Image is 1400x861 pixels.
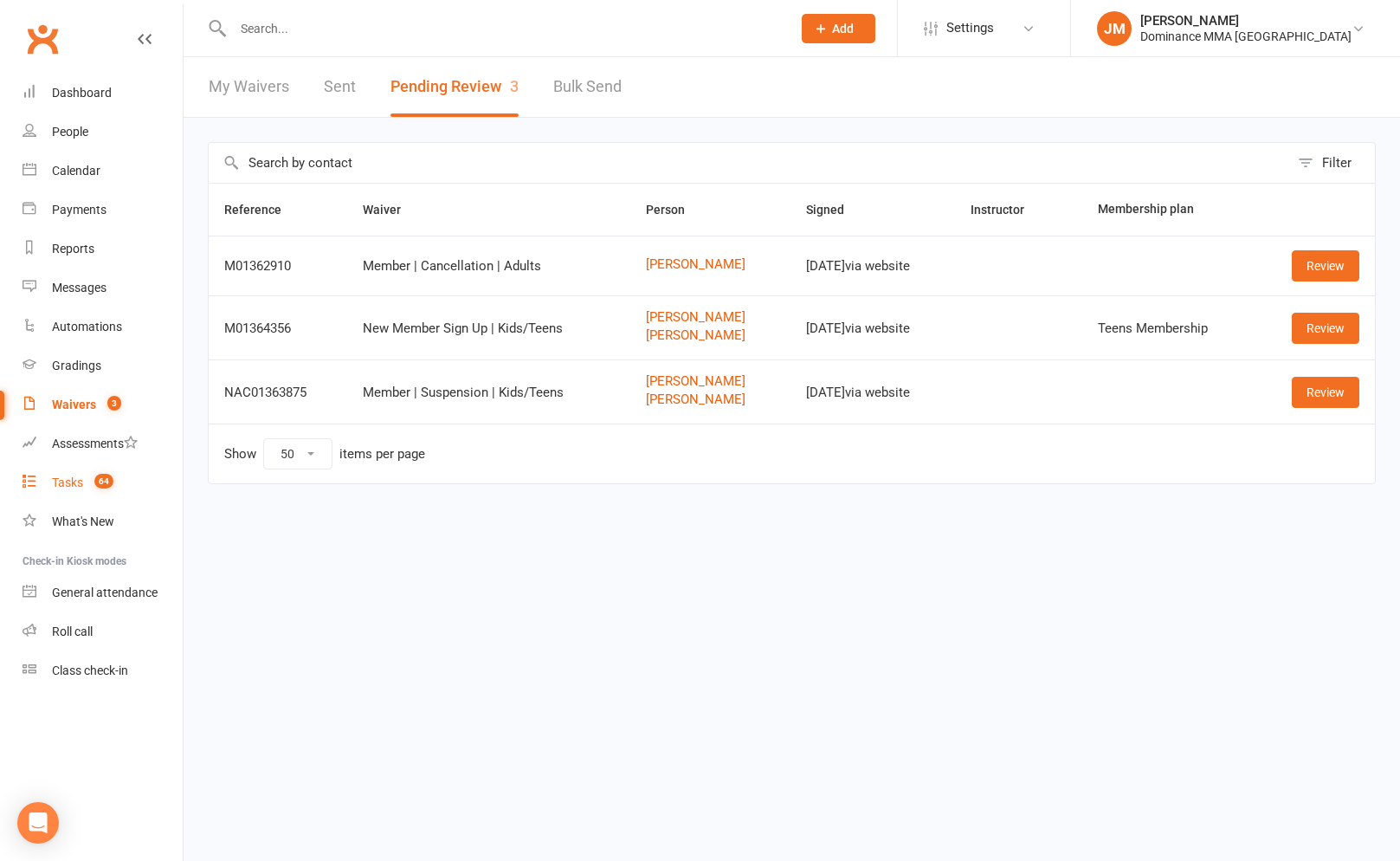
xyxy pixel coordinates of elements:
[23,346,183,385] a: Gradings
[224,259,332,274] div: M01362910
[646,328,774,343] a: [PERSON_NAME]
[1322,152,1352,173] div: Filter
[806,203,863,217] span: Signed
[23,651,183,690] a: Class kiosk mode
[23,385,183,424] a: Waivers 3
[806,199,863,220] button: Signed
[363,199,420,220] button: Waiver
[224,203,300,217] span: Reference
[23,612,183,651] a: Roll call
[646,257,774,272] a: [PERSON_NAME]
[646,374,774,389] a: [PERSON_NAME]
[339,447,425,462] div: items per page
[23,113,183,152] a: People
[107,396,121,411] span: 3
[23,573,183,612] a: General attendance kiosk mode
[1292,313,1359,344] a: Review
[52,625,93,638] div: Roll call
[94,474,113,489] span: 64
[646,392,774,407] a: [PERSON_NAME]
[1098,321,1239,336] div: Teens Membership
[510,77,519,95] span: 3
[802,14,875,43] button: Add
[224,438,425,469] div: Show
[363,321,615,336] div: New Member Sign Up | Kids/Teens
[971,203,1043,217] span: Instructor
[553,57,622,117] a: Bulk Send
[23,424,183,463] a: Assessments
[52,359,101,372] div: Gradings
[52,242,94,256] div: Reports
[806,259,940,274] div: [DATE] via website
[832,22,854,36] span: Add
[52,320,122,333] div: Automations
[646,199,704,220] button: Person
[806,385,940,400] div: [DATE] via website
[52,476,83,489] div: Tasks
[324,57,356,117] a: Sent
[224,385,332,400] div: NAC01363875
[1292,377,1359,408] a: Review
[363,385,615,400] div: Member | Suspension | Kids/Teens
[1082,184,1255,236] th: Membership plan
[52,86,112,100] div: Dashboard
[23,463,183,502] a: Tasks 64
[224,321,332,336] div: M01364356
[23,502,183,541] a: What's New
[1140,13,1352,29] div: [PERSON_NAME]
[17,802,59,844] div: Open Intercom Messenger
[52,398,96,411] div: Waivers
[52,586,158,599] div: General attendance
[971,199,1043,220] button: Instructor
[23,230,183,269] a: Reports
[23,152,183,191] a: Calendar
[1289,143,1375,183] button: Filter
[1097,11,1132,46] div: JM
[52,515,114,528] div: What's New
[52,664,128,677] div: Class check-in
[209,143,1289,183] input: Search by contact
[946,9,994,48] span: Settings
[646,203,704,217] span: Person
[52,281,106,295] div: Messages
[52,203,106,217] div: Payments
[1140,29,1352,44] div: Dominance MMA [GEOGRAPHIC_DATA]
[23,269,183,307] a: Messages
[363,259,615,274] div: Member | Cancellation | Adults
[390,57,519,117] button: Pending Review3
[209,57,289,117] a: My Waivers
[363,203,420,217] span: Waiver
[52,125,88,139] div: People
[806,321,940,336] div: [DATE] via website
[646,310,774,325] a: [PERSON_NAME]
[23,307,183,346] a: Automations
[1292,250,1359,282] a: Review
[224,199,300,220] button: Reference
[52,437,138,450] div: Assessments
[23,74,183,113] a: Dashboard
[21,17,64,61] a: Clubworx
[228,16,779,41] input: Search...
[23,191,183,230] a: Payments
[52,164,100,178] div: Calendar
